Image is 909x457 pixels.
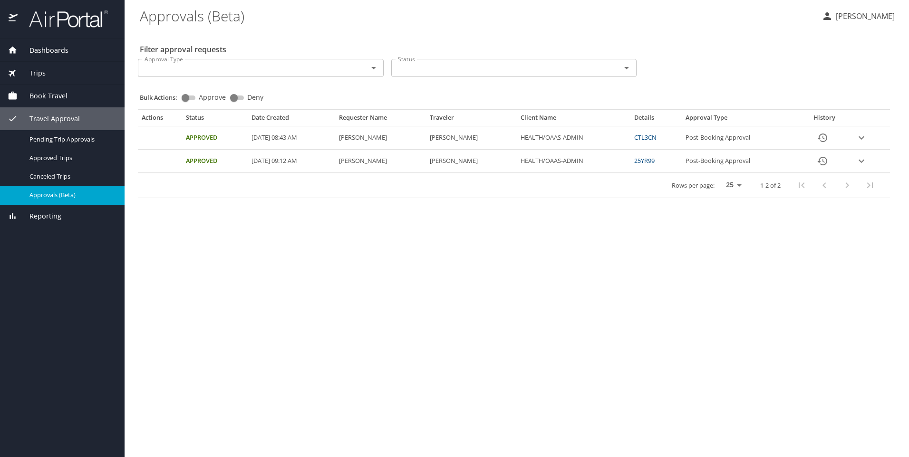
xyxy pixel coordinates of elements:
[182,150,248,173] td: Approved
[18,211,61,221] span: Reporting
[29,190,113,200] span: Approvals (Beta)
[426,126,517,150] td: [PERSON_NAME]
[29,135,113,144] span: Pending Trip Approvals
[9,10,19,28] img: icon-airportal.png
[672,182,715,189] p: Rows per page:
[138,114,890,198] table: Approval table
[140,93,185,102] p: Bulk Actions:
[335,150,426,173] td: [PERSON_NAME]
[248,150,335,173] td: [DATE] 09:12 AM
[833,10,895,22] p: [PERSON_NAME]
[634,156,655,165] a: 25YR99
[29,172,113,181] span: Canceled Trips
[818,8,899,25] button: [PERSON_NAME]
[138,114,182,126] th: Actions
[718,178,745,192] select: rows per page
[620,61,633,75] button: Open
[182,114,248,126] th: Status
[426,150,517,173] td: [PERSON_NAME]
[367,61,380,75] button: Open
[248,126,335,150] td: [DATE] 08:43 AM
[18,68,46,78] span: Trips
[854,131,869,145] button: expand row
[854,154,869,168] button: expand row
[19,10,108,28] img: airportal-logo.png
[798,114,851,126] th: History
[29,153,113,162] span: Approved Trips
[140,1,814,30] h1: Approvals (Beta)
[811,150,834,172] button: History
[634,133,657,142] a: CTL3CN
[335,114,426,126] th: Requester Name
[682,126,798,150] td: Post-Booking Approval
[517,126,630,150] td: HEALTH/OAAS-ADMIN
[517,150,630,173] td: HEALTH/OAAS-ADMIN
[18,91,68,101] span: Book Travel
[248,114,335,126] th: Date Created
[335,126,426,150] td: [PERSON_NAME]
[18,45,68,56] span: Dashboards
[630,114,682,126] th: Details
[682,150,798,173] td: Post-Booking Approval
[760,182,781,189] p: 1-2 of 2
[199,94,226,101] span: Approve
[140,42,226,57] h2: Filter approval requests
[811,126,834,149] button: History
[517,114,630,126] th: Client Name
[182,126,248,150] td: Approved
[18,114,80,124] span: Travel Approval
[247,94,263,101] span: Deny
[682,114,798,126] th: Approval Type
[426,114,517,126] th: Traveler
